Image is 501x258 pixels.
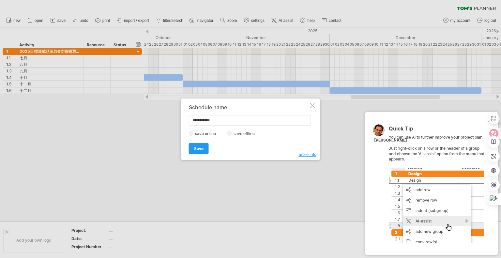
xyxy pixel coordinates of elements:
[189,104,309,110] div: Schedule name
[389,126,487,135] div: Quick Tip
[389,126,487,243] div: You can use AI to further improve your project plan. Just right-click on a row or the header of a...
[232,131,260,136] label: save offline
[189,143,209,154] a: Save
[194,146,204,151] span: Save
[193,131,221,136] label: save online
[374,138,407,143] div: [PERSON_NAME]
[299,152,316,157] span: more info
